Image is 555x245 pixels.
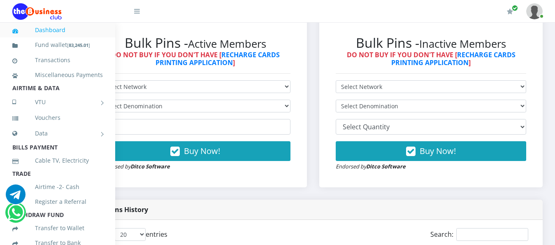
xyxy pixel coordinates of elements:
[420,145,456,156] span: Buy Now!
[188,37,266,51] small: Active Members
[12,21,103,40] a: Dashboard
[12,51,103,70] a: Transactions
[336,141,526,161] button: Buy Now!
[12,177,103,196] a: Airtime -2- Cash
[12,192,103,211] a: Register a Referral
[69,42,88,48] b: 83,245.01
[184,145,220,156] span: Buy Now!
[115,228,146,241] select: Showentries
[526,3,543,19] img: User
[98,228,167,241] label: Show entries
[130,163,170,170] strong: Ditco Software
[419,37,506,51] small: Inactive Members
[347,50,516,67] strong: DO NOT BUY IF YOU DON'T HAVE [ ]
[12,219,103,238] a: Transfer to Wallet
[430,228,528,241] label: Search:
[12,3,62,20] img: Logo
[507,8,513,15] i: Renew/Upgrade Subscription
[12,92,103,112] a: VTU
[336,35,526,51] h2: Bulk Pins -
[100,119,290,135] input: Enter Quantity
[12,151,103,170] a: Cable TV, Electricity
[12,35,103,55] a: Fund wallet[83,245.01]
[12,108,103,127] a: Vouchers
[12,123,103,144] a: Data
[512,5,518,11] span: Renew/Upgrade Subscription
[6,191,26,204] a: Chat for support
[7,209,24,222] a: Chat for support
[456,228,528,241] input: Search:
[100,141,290,161] button: Buy Now!
[336,163,406,170] small: Endorsed by
[12,65,103,84] a: Miscellaneous Payments
[100,35,290,51] h2: Bulk Pins -
[100,163,170,170] small: Endorsed by
[92,205,148,214] strong: Bulk Pins History
[391,50,516,67] a: RECHARGE CARDS PRINTING APPLICATION
[111,50,280,67] strong: DO NOT BUY IF YOU DON'T HAVE [ ]
[156,50,280,67] a: RECHARGE CARDS PRINTING APPLICATION
[67,42,90,48] small: [ ]
[366,163,406,170] strong: Ditco Software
